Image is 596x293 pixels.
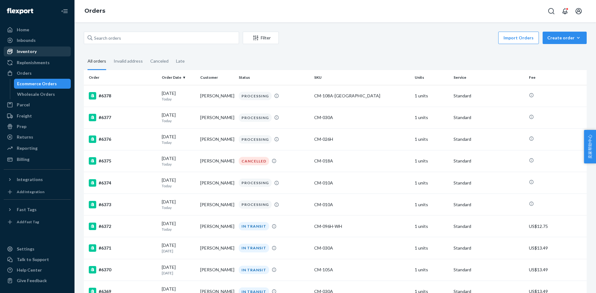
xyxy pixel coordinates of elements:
[314,180,410,186] div: CM-010A
[89,201,157,208] div: #6373
[4,58,71,68] a: Replenishments
[17,91,55,97] div: Wholesale Orders
[559,5,571,17] button: Open notifications
[239,222,269,230] div: IN TRANSIT
[198,85,236,107] td: [PERSON_NAME]
[17,81,57,87] div: Ecommerce Orders
[454,267,524,273] p: Standard
[162,96,195,102] p: Today
[17,27,29,33] div: Home
[162,140,195,145] p: Today
[526,259,587,281] td: US$13.49
[454,202,524,208] p: Standard
[4,255,71,264] a: Talk to Support
[162,248,195,254] p: [DATE]
[4,143,71,153] a: Reporting
[498,32,539,44] button: Import Orders
[17,277,47,284] div: Give Feedback
[17,156,29,162] div: Billing
[14,79,71,89] a: Ecommerce Orders
[89,223,157,230] div: #6372
[89,179,157,187] div: #6374
[412,107,451,128] td: 1 units
[84,70,159,85] th: Order
[4,111,71,121] a: Freight
[4,154,71,164] a: Billing
[412,215,451,237] td: 1 units
[4,47,71,56] a: Inventory
[198,215,236,237] td: [PERSON_NAME]
[454,136,524,142] p: Standard
[454,223,524,229] p: Standard
[17,48,37,55] div: Inventory
[84,7,105,14] a: Orders
[89,244,157,252] div: #6371
[17,145,38,151] div: Reporting
[79,2,110,20] ol: breadcrumbs
[572,5,585,17] button: Open account menu
[4,205,71,215] button: Fast Tags
[14,89,71,99] a: Wholesale Orders
[526,215,587,237] td: US$12.75
[17,246,34,252] div: Settings
[243,32,279,44] button: Filter
[239,179,272,187] div: PROCESSING
[162,155,195,167] div: [DATE]
[543,32,587,44] button: Create order
[239,244,269,252] div: IN TRANSIT
[545,5,558,17] button: Open Search Box
[162,220,195,232] div: [DATE]
[314,267,410,273] div: CM-105A
[454,114,524,121] p: Standard
[17,123,26,130] div: Prep
[162,177,195,189] div: [DATE]
[162,242,195,254] div: [DATE]
[162,112,195,123] div: [DATE]
[239,157,269,165] div: CANCELLED
[198,128,236,150] td: [PERSON_NAME]
[314,223,410,229] div: CM-096H-WH
[412,128,451,150] td: 1 units
[17,219,39,224] div: Add Fast Tag
[198,237,236,259] td: [PERSON_NAME]
[198,150,236,172] td: [PERSON_NAME]
[454,93,524,99] p: Standard
[314,245,410,251] div: CM-030A
[454,245,524,251] p: Standard
[412,259,451,281] td: 1 units
[454,158,524,164] p: Standard
[89,266,157,273] div: #6370
[89,157,157,165] div: #6375
[17,267,42,273] div: Help Center
[159,70,198,85] th: Order Date
[162,205,195,210] p: Today
[314,114,410,121] div: CM-030A
[239,92,272,100] div: PROCESSING
[198,194,236,215] td: [PERSON_NAME]
[162,90,195,102] div: [DATE]
[4,276,71,286] button: Give Feedback
[198,172,236,194] td: [PERSON_NAME]
[412,70,451,85] th: Units
[4,187,71,197] a: Add Integration
[17,113,32,119] div: Freight
[4,175,71,184] button: Integrations
[4,244,71,254] a: Settings
[198,259,236,281] td: [PERSON_NAME]
[4,265,71,275] a: Help Center
[584,130,596,163] button: 卖家帮助中心
[17,37,36,43] div: Inbounds
[162,199,195,210] div: [DATE]
[526,237,587,259] td: US$13.49
[89,135,157,143] div: #6376
[239,113,272,122] div: PROCESSING
[314,93,410,99] div: CM-108A-[GEOGRAPHIC_DATA]
[4,25,71,35] a: Home
[17,176,43,183] div: Integrations
[114,53,143,69] div: Invalid address
[162,118,195,123] p: Today
[17,134,33,140] div: Returns
[162,270,195,276] p: [DATE]
[162,227,195,232] p: Today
